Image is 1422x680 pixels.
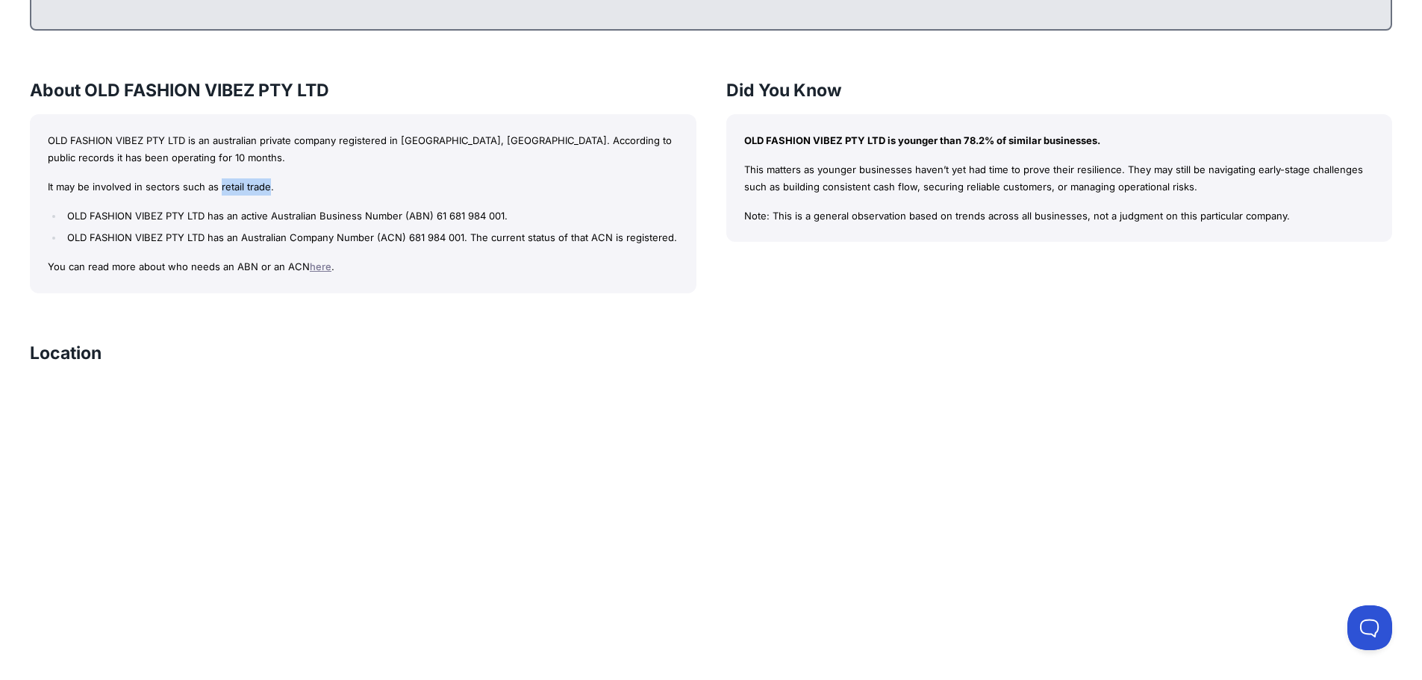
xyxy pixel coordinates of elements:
[310,261,331,272] a: here
[744,161,1375,196] p: This matters as younger businesses haven’t yet had time to prove their resilience. They may still...
[744,208,1375,225] p: Note: This is a general observation based on trends across all businesses, not a judgment on this...
[1347,605,1392,650] iframe: Toggle Customer Support
[48,258,679,275] p: You can read more about who needs an ABN or an ACN .
[63,229,678,246] li: OLD FASHION VIBEZ PTY LTD has an Australian Company Number (ACN) 681 984 001. The current status ...
[30,341,102,365] h3: Location
[30,78,696,102] h3: About OLD FASHION VIBEZ PTY LTD
[63,208,678,225] li: OLD FASHION VIBEZ PTY LTD has an active Australian Business Number (ABN) 61 681 984 001.
[726,78,1393,102] h3: Did You Know
[744,132,1375,149] p: OLD FASHION VIBEZ PTY LTD is younger than 78.2% of similar businesses.
[48,132,679,166] p: OLD FASHION VIBEZ PTY LTD is an australian private company registered in [GEOGRAPHIC_DATA], [GEOG...
[48,178,679,196] p: It may be involved in sectors such as retail trade.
